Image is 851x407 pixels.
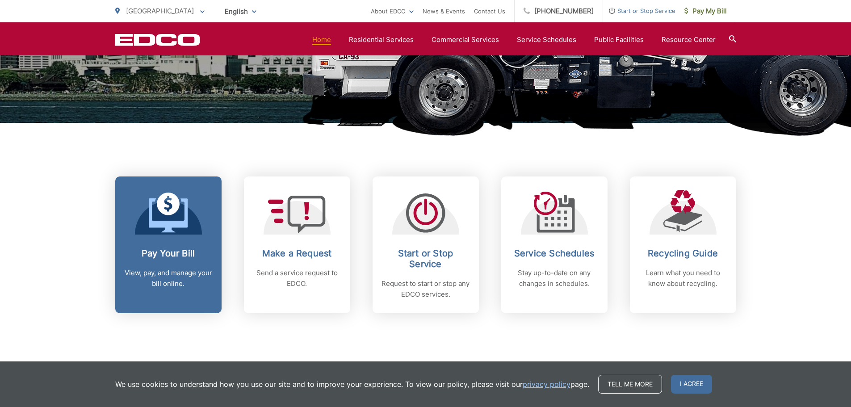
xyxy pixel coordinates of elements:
[671,375,712,394] span: I agree
[124,268,213,289] p: View, pay, and manage your bill online.
[124,248,213,259] h2: Pay Your Bill
[115,34,200,46] a: EDCD logo. Return to the homepage.
[381,278,470,300] p: Request to start or stop any EDCO services.
[510,248,599,259] h2: Service Schedules
[244,176,350,313] a: Make a Request Send a service request to EDCO.
[115,379,589,390] p: We use cookies to understand how you use our site and to improve your experience. To view our pol...
[371,6,414,17] a: About EDCO
[349,34,414,45] a: Residential Services
[218,4,263,19] span: English
[115,176,222,313] a: Pay Your Bill View, pay, and manage your bill online.
[517,34,576,45] a: Service Schedules
[474,6,505,17] a: Contact Us
[312,34,331,45] a: Home
[639,248,727,259] h2: Recycling Guide
[423,6,465,17] a: News & Events
[684,6,727,17] span: Pay My Bill
[253,248,341,259] h2: Make a Request
[594,34,644,45] a: Public Facilities
[523,379,570,390] a: privacy policy
[510,268,599,289] p: Stay up-to-date on any changes in schedules.
[630,176,736,313] a: Recycling Guide Learn what you need to know about recycling.
[253,268,341,289] p: Send a service request to EDCO.
[432,34,499,45] a: Commercial Services
[662,34,716,45] a: Resource Center
[639,268,727,289] p: Learn what you need to know about recycling.
[381,248,470,269] h2: Start or Stop Service
[598,375,662,394] a: Tell me more
[126,7,194,15] span: [GEOGRAPHIC_DATA]
[501,176,608,313] a: Service Schedules Stay up-to-date on any changes in schedules.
